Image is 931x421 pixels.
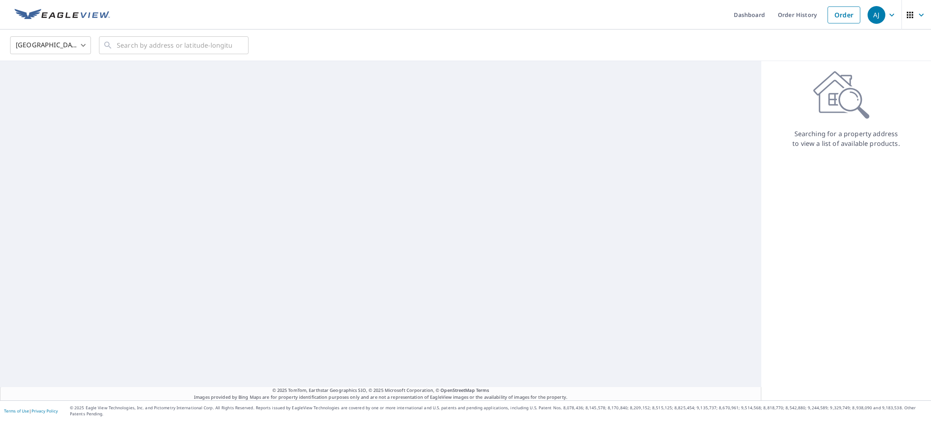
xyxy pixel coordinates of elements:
[4,408,58,413] p: |
[792,129,900,148] p: Searching for a property address to view a list of available products.
[440,387,474,393] a: OpenStreetMap
[476,387,489,393] a: Terms
[70,405,927,417] p: © 2025 Eagle View Technologies, Inc. and Pictometry International Corp. All Rights Reserved. Repo...
[272,387,489,394] span: © 2025 TomTom, Earthstar Geographics SIO, © 2025 Microsoft Corporation, ©
[828,6,860,23] a: Order
[117,34,232,57] input: Search by address or latitude-longitude
[15,9,110,21] img: EV Logo
[868,6,885,24] div: AJ
[32,408,58,414] a: Privacy Policy
[4,408,29,414] a: Terms of Use
[10,34,91,57] div: [GEOGRAPHIC_DATA]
